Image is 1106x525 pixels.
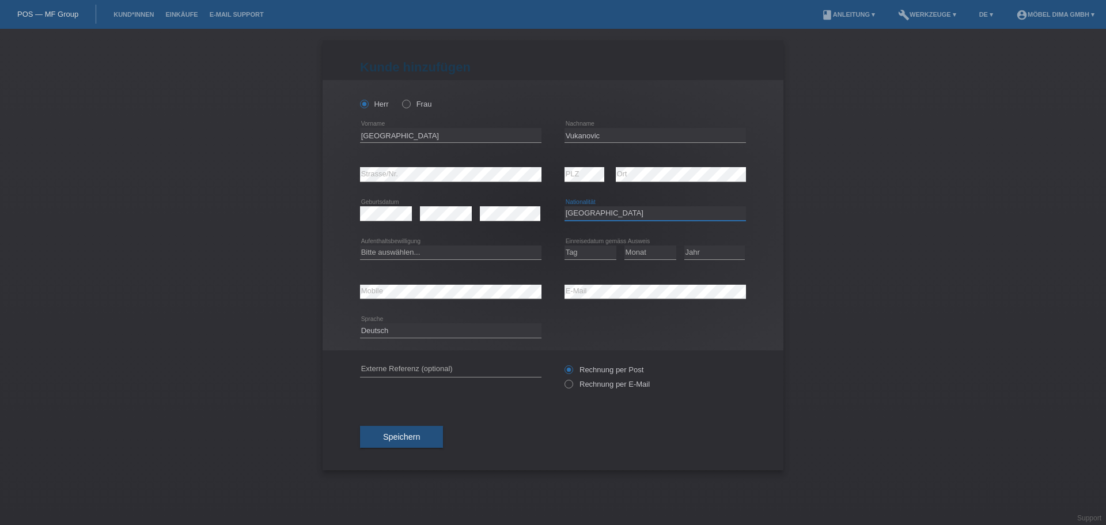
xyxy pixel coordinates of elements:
input: Rechnung per E-Mail [565,380,572,394]
button: Speichern [360,426,443,448]
a: bookAnleitung ▾ [816,11,881,18]
a: Kund*innen [108,11,160,18]
label: Frau [402,100,431,108]
label: Rechnung per E-Mail [565,380,650,388]
span: Speichern [383,432,420,441]
a: Einkäufe [160,11,203,18]
a: DE ▾ [974,11,999,18]
a: Support [1077,514,1101,522]
label: Herr [360,100,389,108]
input: Herr [360,100,368,107]
a: E-Mail Support [204,11,270,18]
a: POS — MF Group [17,10,78,18]
h1: Kunde hinzufügen [360,60,746,74]
label: Rechnung per Post [565,365,643,374]
i: build [898,9,910,21]
input: Rechnung per Post [565,365,572,380]
i: book [821,9,833,21]
input: Frau [402,100,410,107]
a: account_circleMöbel DIMA GmbH ▾ [1010,11,1100,18]
i: account_circle [1016,9,1028,21]
a: buildWerkzeuge ▾ [892,11,962,18]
